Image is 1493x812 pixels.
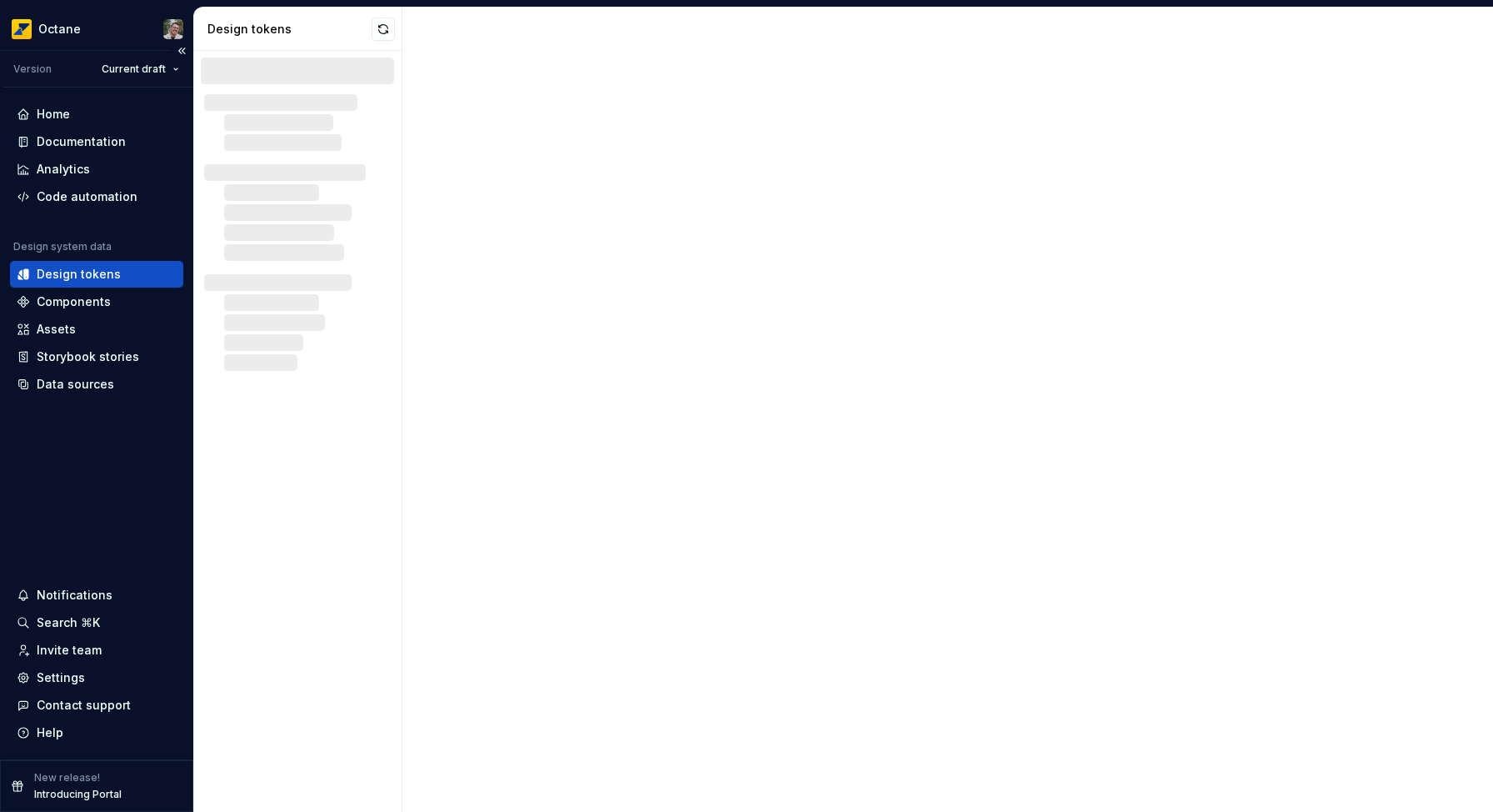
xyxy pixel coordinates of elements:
[10,609,183,636] button: Search ⌘K
[13,63,52,76] div: Version
[38,21,81,38] div: Octane
[34,771,100,784] p: New release!
[170,39,193,63] button: Collapse sidebar
[34,788,122,801] p: Introducing Portal
[10,156,183,183] a: Analytics
[10,664,183,691] a: Settings
[102,63,166,76] span: Current draft
[10,719,183,746] button: Help
[37,697,131,714] div: Contact support
[3,11,190,47] button: OctaneTiago
[37,348,139,365] div: Storybook stories
[10,692,183,719] button: Contact support
[37,587,112,604] div: Notifications
[207,21,372,38] div: Design tokens
[37,293,111,310] div: Components
[37,669,85,686] div: Settings
[37,161,90,178] div: Analytics
[10,316,183,343] a: Assets
[10,637,183,664] a: Invite team
[37,642,102,659] div: Invite team
[94,58,187,81] button: Current draft
[37,133,126,150] div: Documentation
[10,261,183,288] a: Design tokens
[13,240,112,253] div: Design system data
[10,343,183,370] a: Storybook stories
[10,288,183,315] a: Components
[10,183,183,210] a: Code automation
[37,106,70,123] div: Home
[10,128,183,155] a: Documentation
[37,266,121,283] div: Design tokens
[37,614,100,631] div: Search ⌘K
[10,582,183,609] button: Notifications
[10,101,183,128] a: Home
[163,19,183,39] img: Tiago
[37,376,114,393] div: Data sources
[10,371,183,398] a: Data sources
[37,724,63,741] div: Help
[37,321,76,338] div: Assets
[12,19,32,39] img: e8093afa-4b23-4413-bf51-00cde92dbd3f.png
[37,188,137,205] div: Code automation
